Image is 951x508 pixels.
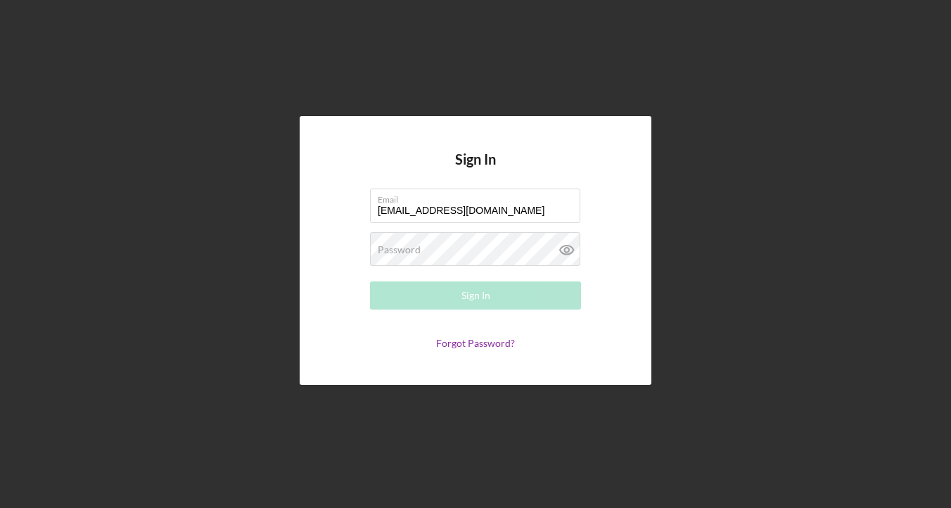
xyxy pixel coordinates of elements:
[370,281,581,310] button: Sign In
[436,337,515,349] a: Forgot Password?
[455,151,496,189] h4: Sign In
[461,281,490,310] div: Sign In
[378,189,580,205] label: Email
[378,244,421,255] label: Password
